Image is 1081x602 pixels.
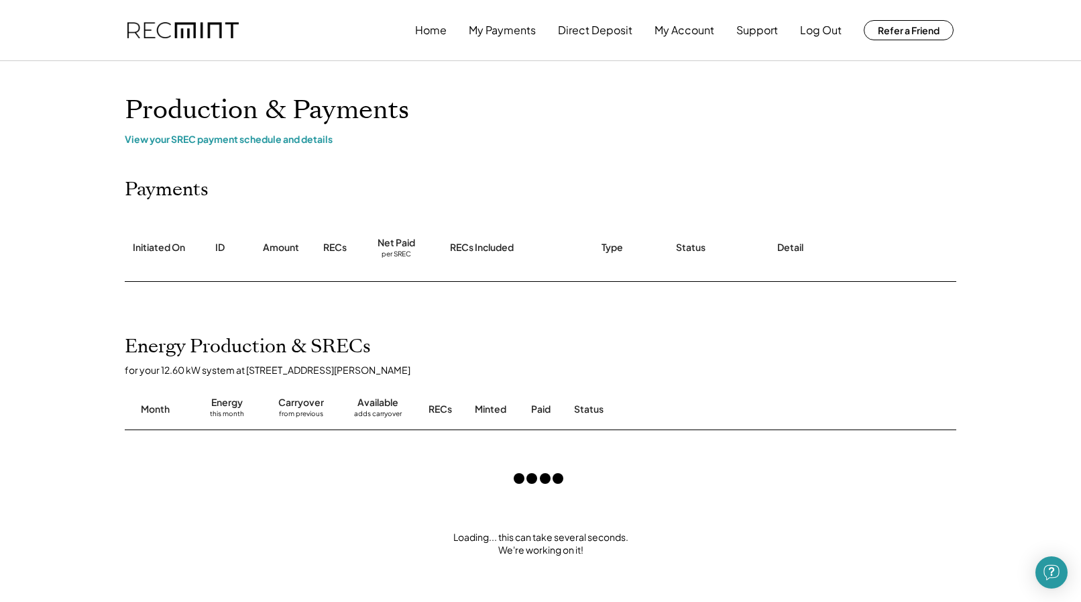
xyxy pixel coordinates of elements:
[133,241,185,254] div: Initiated On
[111,531,970,557] div: Loading... this can take several seconds. We're working on it!
[215,241,225,254] div: ID
[415,17,447,44] button: Home
[475,403,506,416] div: Minted
[211,396,243,409] div: Energy
[323,241,347,254] div: RECs
[357,396,398,409] div: Available
[278,396,324,409] div: Carryover
[655,17,714,44] button: My Account
[279,409,323,423] div: from previous
[574,403,802,416] div: Status
[354,409,402,423] div: adds carryover
[125,364,970,376] div: for your 12.60 kW system at [STREET_ADDRESS][PERSON_NAME]
[777,241,803,254] div: Detail
[125,179,209,201] h2: Payments
[382,250,411,260] div: per SREC
[602,241,623,254] div: Type
[141,403,170,416] div: Month
[1035,556,1068,589] div: Open Intercom Messenger
[800,17,842,44] button: Log Out
[263,241,299,254] div: Amount
[378,236,415,250] div: Net Paid
[210,409,244,423] div: this month
[125,95,956,126] h1: Production & Payments
[125,336,371,358] h2: Energy Production & SRECs
[127,22,239,39] img: recmint-logotype%403x.png
[558,17,632,44] button: Direct Deposit
[429,403,452,416] div: RECs
[450,241,514,254] div: RECs Included
[864,20,954,40] button: Refer a Friend
[125,133,956,145] div: View your SREC payment schedule and details
[736,17,778,44] button: Support
[676,241,705,254] div: Status
[469,17,536,44] button: My Payments
[531,403,551,416] div: Paid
